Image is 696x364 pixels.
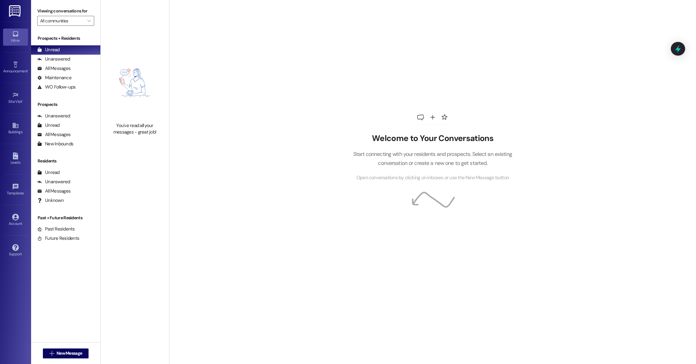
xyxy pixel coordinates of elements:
[43,348,89,358] button: New Message
[57,350,82,357] span: New Message
[37,65,71,72] div: All Messages
[344,134,521,143] h2: Welcome to Your Conversations
[37,169,60,176] div: Unread
[37,113,70,119] div: Unanswered
[37,226,75,232] div: Past Residents
[37,56,70,62] div: Unanswered
[3,242,28,259] a: Support
[37,197,64,204] div: Unknown
[24,190,25,194] span: •
[37,84,76,90] div: WO Follow-ups
[31,35,100,42] div: Prospects + Residents
[87,18,91,23] i: 
[31,215,100,221] div: Past + Future Residents
[37,6,94,16] label: Viewing conversations for
[40,16,84,26] input: All communities
[3,151,28,167] a: Leads
[37,75,71,81] div: Maintenance
[9,5,22,17] img: ResiDesk Logo
[108,122,162,136] div: You've read all your messages - great job!
[31,101,100,108] div: Prospects
[37,47,60,53] div: Unread
[37,235,79,242] div: Future Residents
[3,90,28,107] a: Site Visit •
[31,158,100,164] div: Residents
[37,188,71,194] div: All Messages
[344,150,521,167] p: Start connecting with your residents and prospects. Select an existing conversation or create a n...
[28,68,29,72] span: •
[3,29,28,45] a: Inbox
[3,181,28,198] a: Templates •
[356,174,509,182] span: Open conversations by clicking on inboxes or use the New Message button
[22,98,23,103] span: •
[37,131,71,138] div: All Messages
[37,141,73,147] div: New Inbounds
[3,120,28,137] a: Buildings
[108,46,162,119] img: empty-state
[37,122,60,129] div: Unread
[37,179,70,185] div: Unanswered
[49,351,54,356] i: 
[3,212,28,229] a: Account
